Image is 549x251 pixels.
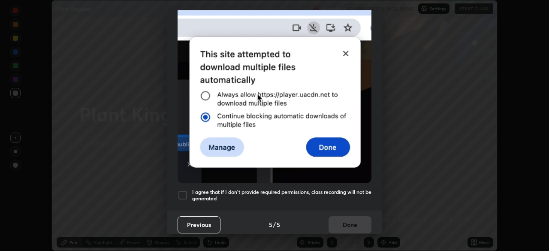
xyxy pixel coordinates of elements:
h4: / [273,220,276,229]
h4: 5 [277,220,280,229]
button: Previous [178,216,220,233]
h4: 5 [269,220,272,229]
h5: I agree that if I don't provide required permissions, class recording will not be generated [192,189,371,202]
